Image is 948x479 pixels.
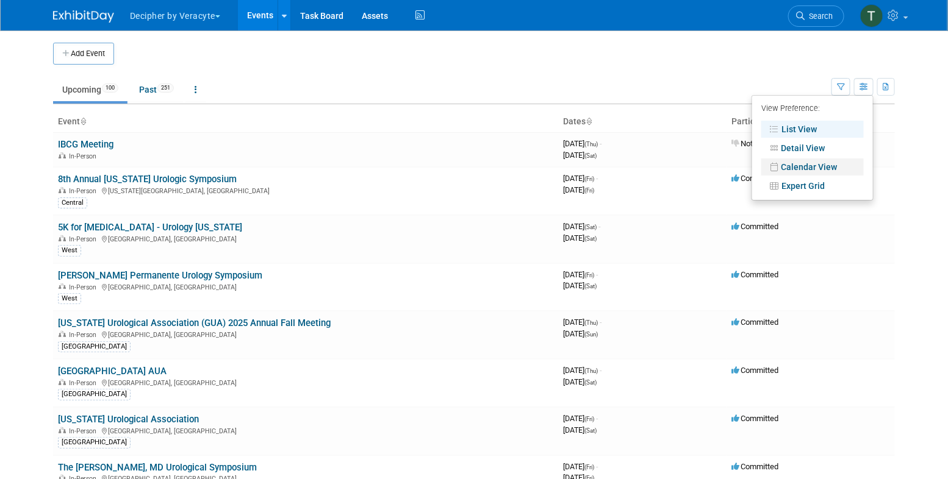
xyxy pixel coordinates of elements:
[102,83,118,93] span: 100
[584,272,594,279] span: (Fri)
[731,318,778,327] span: Committed
[59,235,66,241] img: In-Person Event
[563,318,601,327] span: [DATE]
[53,78,127,101] a: Upcoming100
[584,176,594,182] span: (Fri)
[58,329,553,339] div: [GEOGRAPHIC_DATA], [GEOGRAPHIC_DATA]
[563,425,597,435] span: [DATE]
[130,78,183,101] a: Past251
[731,366,778,375] span: Committed
[59,379,66,385] img: In-Person Event
[69,283,100,291] span: In-Person
[563,281,597,290] span: [DATE]
[584,464,594,470] span: (Fri)
[69,379,100,387] span: In-Person
[805,12,833,21] span: Search
[58,139,113,150] a: IBCG Meeting
[731,414,778,423] span: Committed
[59,152,66,158] img: In-Person Event
[558,112,727,132] th: Dates
[58,341,131,352] div: [GEOGRAPHIC_DATA]
[59,283,66,289] img: In-Person Event
[59,331,66,337] img: In-Person Event
[584,187,594,194] span: (Fri)
[69,331,100,339] span: In-Person
[58,377,553,387] div: [GEOGRAPHIC_DATA], [GEOGRAPHIC_DATA]
[731,462,778,471] span: Committed
[58,233,553,243] div: [GEOGRAPHIC_DATA], [GEOGRAPHIC_DATA]
[563,222,600,231] span: [DATE]
[58,414,199,425] a: [US_STATE] Urological Association
[860,4,883,27] img: Tony Alvarado
[563,185,594,194] span: [DATE]
[584,235,597,242] span: (Sat)
[596,462,598,471] span: -
[563,233,597,243] span: [DATE]
[584,331,598,338] span: (Sun)
[584,319,598,326] span: (Thu)
[53,112,558,132] th: Event
[598,222,600,231] span: -
[600,139,601,148] span: -
[58,197,87,208] div: Central
[59,427,66,433] img: In-Person Event
[584,416,594,422] span: (Fri)
[58,270,262,281] a: [PERSON_NAME] Permanente Urology Symposium
[58,185,553,195] div: [US_STATE][GEOGRAPHIC_DATA], [GEOGRAPHIC_DATA]
[58,245,81,256] div: West
[563,462,598,471] span: [DATE]
[563,414,598,423] span: [DATE]
[600,318,601,327] span: -
[584,427,597,434] span: (Sat)
[58,174,237,185] a: 8th Annual [US_STATE] Urologic Symposium
[596,414,598,423] span: -
[596,174,598,183] span: -
[584,152,597,159] span: (Sat)
[761,177,864,194] a: Expert Grid
[58,389,131,400] div: [GEOGRAPHIC_DATA]
[731,222,778,231] span: Committed
[58,293,81,304] div: West
[53,43,114,65] button: Add Event
[586,116,592,126] a: Sort by Start Date
[727,112,895,132] th: Participation
[59,187,66,193] img: In-Person Event
[69,152,100,160] span: In-Person
[584,367,598,374] span: (Thu)
[563,377,597,386] span: [DATE]
[58,222,242,233] a: 5K for [MEDICAL_DATA] - Urology [US_STATE]
[69,235,100,243] span: In-Person
[80,116,86,126] a: Sort by Event Name
[563,270,598,279] span: [DATE]
[563,174,598,183] span: [DATE]
[563,329,598,338] span: [DATE]
[761,158,864,176] a: Calendar View
[600,366,601,375] span: -
[761,121,864,138] a: List View
[563,366,601,375] span: [DATE]
[58,318,331,328] a: [US_STATE] Urological Association (GUA) 2025 Annual Fall Meeting
[58,437,131,448] div: [GEOGRAPHIC_DATA]
[563,151,597,160] span: [DATE]
[69,427,100,435] span: In-Person
[53,10,114,23] img: ExhibitDay
[584,379,597,386] span: (Sat)
[563,139,601,148] span: [DATE]
[584,283,597,289] span: (Sat)
[761,140,864,157] a: Detail View
[58,462,257,473] a: The [PERSON_NAME], MD Urological Symposium
[69,187,100,195] span: In-Person
[58,366,167,377] a: [GEOGRAPHIC_DATA] AUA
[731,270,778,279] span: Committed
[584,141,598,147] span: (Thu)
[58,425,553,435] div: [GEOGRAPHIC_DATA], [GEOGRAPHIC_DATA]
[58,282,553,291] div: [GEOGRAPHIC_DATA], [GEOGRAPHIC_DATA]
[731,174,778,183] span: Committed
[157,83,174,93] span: 251
[731,139,775,148] span: Not Going
[788,5,844,27] a: Search
[761,100,864,119] div: View Preference:
[584,224,597,230] span: (Sat)
[596,270,598,279] span: -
